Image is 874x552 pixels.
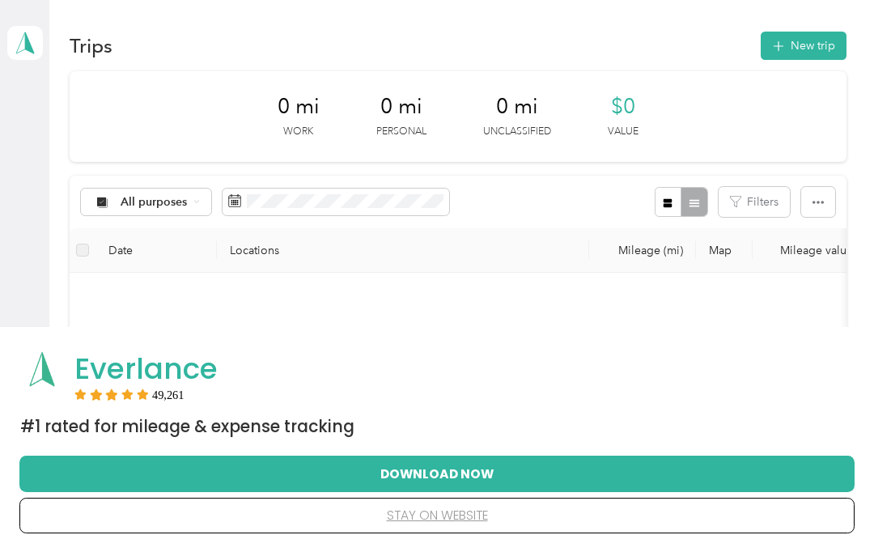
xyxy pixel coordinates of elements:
[74,389,185,400] div: Rating:5 stars
[95,228,217,273] th: Date
[121,197,188,208] span: All purposes
[380,94,422,120] span: 0 mi
[45,499,829,533] button: stay on website
[74,348,218,389] span: Everlance
[611,94,635,120] span: $0
[45,456,829,490] button: Download Now
[696,228,753,273] th: Map
[70,37,112,54] h1: Trips
[753,228,866,273] th: Mileage value
[20,347,64,391] img: App logo
[376,125,426,139] p: Personal
[719,187,790,217] button: Filters
[761,32,846,60] button: New trip
[608,125,639,139] p: Value
[483,125,551,139] p: Unclassified
[217,228,589,273] th: Locations
[20,415,354,438] span: #1 Rated for Mileage & Expense Tracking
[278,94,320,120] span: 0 mi
[283,125,313,139] p: Work
[152,390,185,400] span: User reviews count
[496,94,538,120] span: 0 mi
[589,228,696,273] th: Mileage (mi)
